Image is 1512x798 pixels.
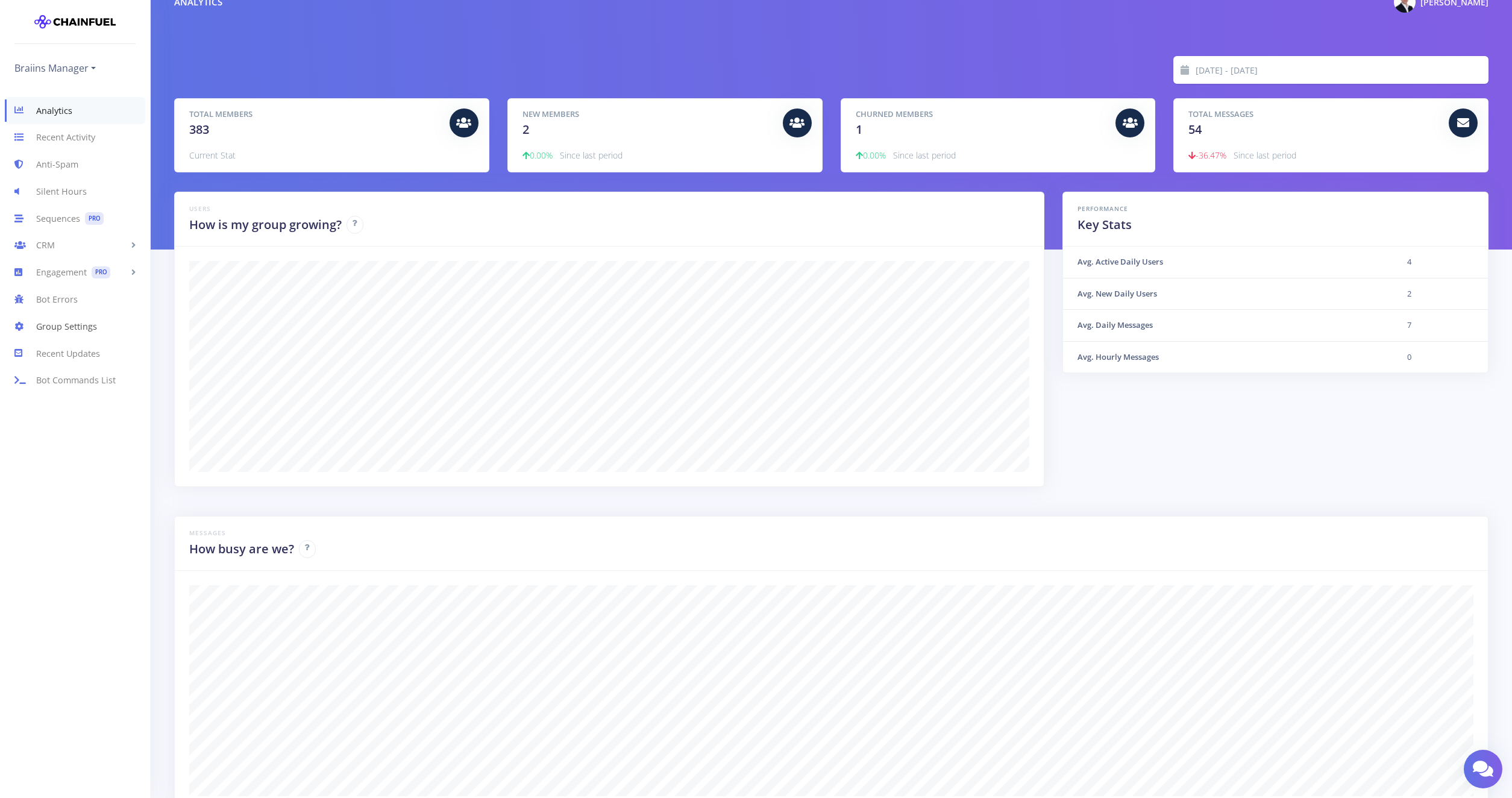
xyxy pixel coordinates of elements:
[5,97,145,124] a: Analytics
[85,212,104,225] span: PRO
[1078,204,1473,213] h6: Performance
[1188,108,1440,121] h5: Total Messages
[1234,149,1296,161] span: Since last period
[189,108,441,121] h5: Total Members
[14,58,96,78] a: Braiins Manager
[1188,149,1226,161] span: -36.47%
[189,121,209,137] span: 383
[1063,310,1393,342] th: Avg. Daily Messages
[856,149,886,161] span: 0.00%
[189,216,342,234] h2: How is my group growing?
[1393,247,1488,278] td: 4
[522,149,553,161] span: 0.00%
[189,204,1029,213] h6: Users
[1188,121,1202,137] span: 54
[1393,310,1488,342] td: 7
[189,529,1473,538] h6: Messages
[1063,278,1393,310] th: Avg. New Daily Users
[522,121,529,137] span: 2
[92,266,110,279] span: PRO
[893,149,956,161] span: Since last period
[522,108,774,121] h5: New Members
[1078,216,1473,234] h2: Key Stats
[189,540,294,558] h2: How busy are we?
[1063,247,1393,278] th: Avg. Active Daily Users
[1393,341,1488,372] td: 0
[189,149,236,161] span: Current Stat
[1063,341,1393,372] th: Avg. Hourly Messages
[856,121,862,137] span: 1
[856,108,1107,121] h5: Churned Members
[560,149,623,161] span: Since last period
[1393,278,1488,310] td: 2
[34,10,116,34] img: chainfuel-logo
